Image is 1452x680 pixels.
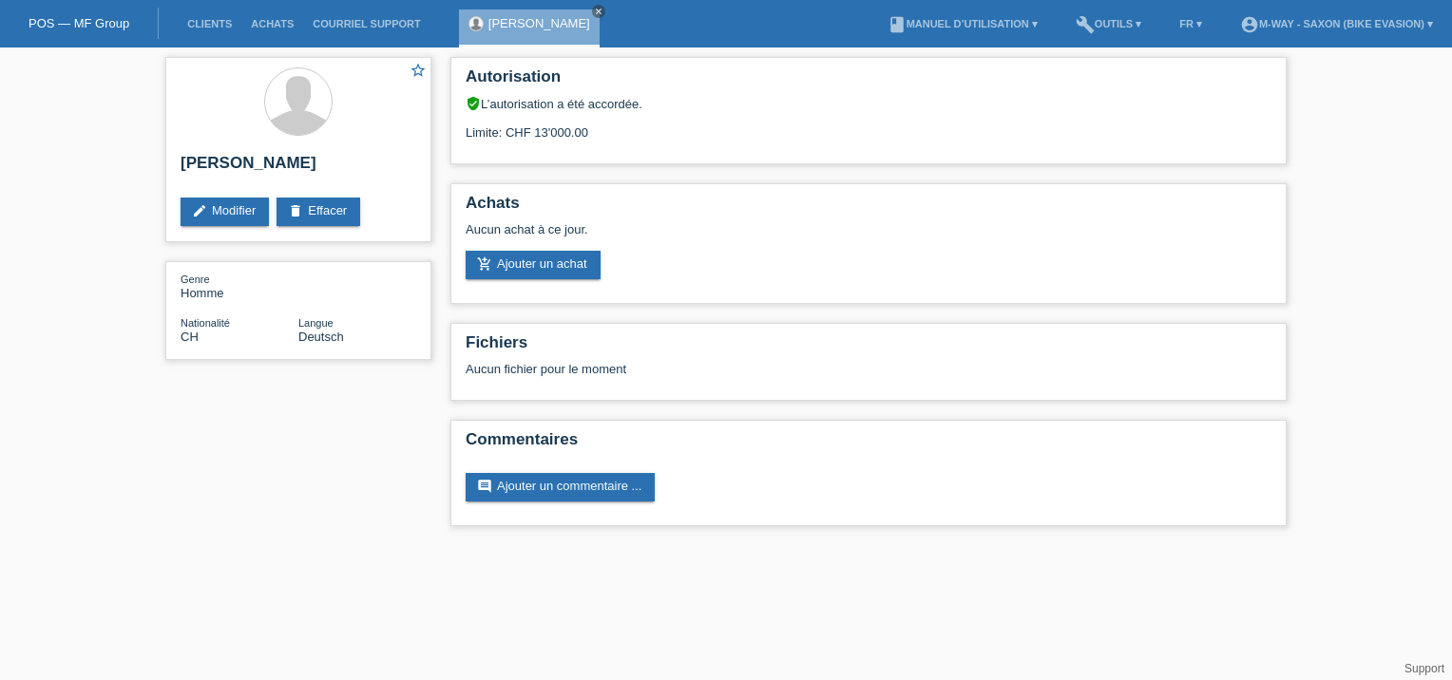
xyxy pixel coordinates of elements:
[410,62,427,82] a: star_border
[181,272,298,300] div: Homme
[192,203,207,218] i: edit
[466,333,1271,362] h2: Fichiers
[466,96,1271,111] div: L’autorisation a été accordée.
[298,317,334,329] span: Langue
[466,194,1271,222] h2: Achats
[181,154,416,182] h2: [PERSON_NAME]
[181,198,269,226] a: editModifier
[181,317,230,329] span: Nationalité
[466,67,1271,96] h2: Autorisation
[1066,18,1151,29] a: buildOutils ▾
[298,330,344,344] span: Deutsch
[592,5,605,18] a: close
[888,15,907,34] i: book
[241,18,303,29] a: Achats
[181,330,199,344] span: Suisse
[277,198,360,226] a: deleteEffacer
[303,18,430,29] a: Courriel Support
[466,473,655,501] a: commentAjouter un commentaire ...
[1170,18,1212,29] a: FR ▾
[594,7,603,16] i: close
[488,16,590,30] a: [PERSON_NAME]
[1404,662,1444,675] a: Support
[477,256,492,272] i: add_shopping_cart
[178,18,241,29] a: Clients
[181,274,210,285] span: Genre
[466,222,1271,251] div: Aucun achat à ce jour.
[1240,15,1259,34] i: account_circle
[410,62,427,79] i: star_border
[466,430,1271,459] h2: Commentaires
[288,203,303,218] i: delete
[466,251,601,279] a: add_shopping_cartAjouter un achat
[1076,15,1095,34] i: build
[466,362,1046,376] div: Aucun fichier pour le moment
[878,18,1047,29] a: bookManuel d’utilisation ▾
[1231,18,1442,29] a: account_circlem-way - Saxon (Bike Evasion) ▾
[466,96,481,111] i: verified_user
[29,16,129,30] a: POS — MF Group
[466,111,1271,140] div: Limite: CHF 13'000.00
[477,479,492,494] i: comment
